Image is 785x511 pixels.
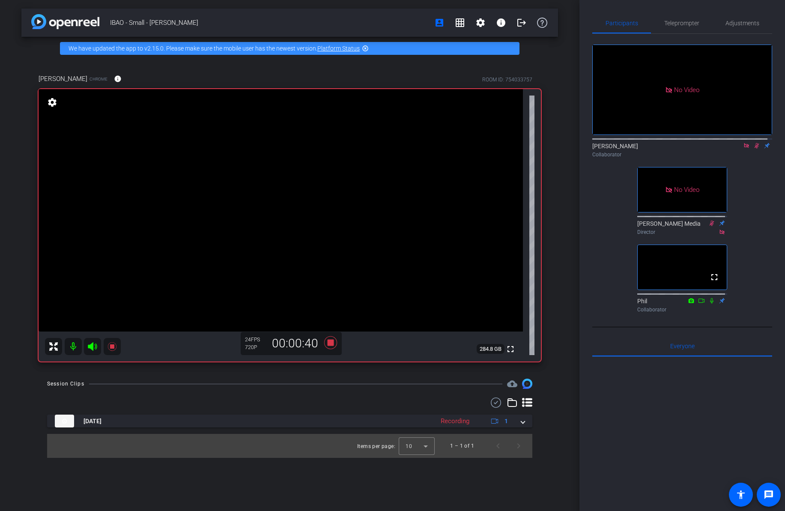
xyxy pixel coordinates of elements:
mat-expansion-panel-header: thumb-nail[DATE]Recording1 [47,415,532,427]
div: We have updated the app to v2.15.0. Please make sure the mobile user has the newest version. [60,42,519,55]
mat-icon: info [114,75,122,83]
span: No Video [674,186,699,194]
button: Next page [508,436,529,456]
mat-icon: settings [475,18,486,28]
span: Participants [606,20,638,26]
div: Collaborator [592,151,772,158]
div: ROOM ID: 754033757 [482,76,532,84]
mat-icon: fullscreen [709,272,719,282]
span: Adjustments [725,20,759,26]
div: Phil [637,297,727,314]
div: [PERSON_NAME] Media [637,219,727,236]
span: [PERSON_NAME] [39,74,87,84]
span: Teleprompter [664,20,699,26]
div: 720P [245,344,266,351]
div: 00:00:40 [266,336,324,351]
mat-icon: logout [516,18,527,28]
mat-icon: info [496,18,506,28]
div: Collaborator [637,306,727,314]
span: Everyone [670,343,695,349]
span: FPS [251,337,260,343]
div: [PERSON_NAME] [592,142,772,158]
mat-icon: grid_on [455,18,465,28]
img: Session clips [522,379,532,389]
mat-icon: cloud_upload [507,379,517,389]
div: 1 – 1 of 1 [450,442,474,450]
div: 24 [245,336,266,343]
mat-icon: settings [46,97,58,108]
mat-icon: message [764,490,774,500]
div: Items per page: [357,442,395,451]
span: No Video [674,86,699,93]
div: Session Clips [47,380,84,388]
mat-icon: account_box [434,18,445,28]
mat-icon: fullscreen [505,344,516,354]
mat-icon: highlight_off [362,45,369,52]
span: 284.8 GB [477,344,504,354]
div: Recording [436,416,474,426]
img: app-logo [31,14,99,29]
a: Platform Status [317,45,360,52]
mat-icon: accessibility [736,490,746,500]
img: thumb-nail [55,415,74,427]
span: [DATE] [84,417,101,426]
span: Destinations for your clips [507,379,517,389]
span: IBAO - Small - [PERSON_NAME] [110,14,429,31]
span: 1 [504,417,508,426]
div: Director [637,228,727,236]
button: Previous page [488,436,508,456]
span: Chrome [90,76,107,82]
